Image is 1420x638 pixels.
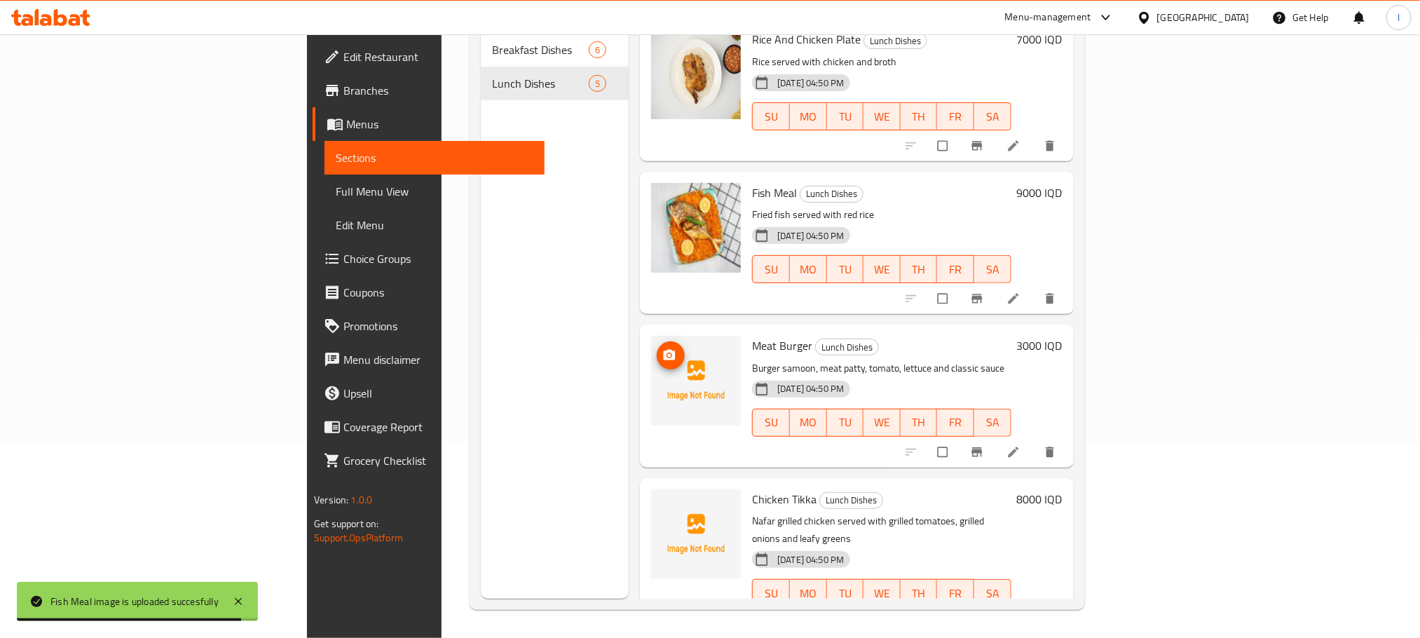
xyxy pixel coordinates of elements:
a: Edit menu item [1006,292,1023,306]
span: FR [943,107,969,127]
h6: 3000 IQD [1017,336,1063,355]
span: [DATE] 04:50 PM [772,382,849,395]
span: Select to update [929,133,959,159]
span: Coverage Report [343,419,533,435]
span: Fish Meal [752,182,797,203]
span: MO [796,259,821,280]
span: TU [833,583,859,604]
button: upload picture [657,341,685,369]
button: delete [1035,130,1068,161]
button: TH [901,579,938,607]
div: Fish Meal image is uploaded succesfully [50,594,219,609]
span: Rice And Chicken Plate [752,29,861,50]
span: 5 [589,77,606,90]
p: Fried fish served with red rice [752,206,1011,224]
span: Branches [343,82,533,99]
a: Menu disclaimer [313,343,544,376]
span: WE [869,107,895,127]
a: Coverage Report [313,410,544,444]
button: delete [1035,283,1068,314]
button: TU [827,102,864,130]
span: Promotions [343,318,533,334]
span: SU [758,583,784,604]
button: TU [827,255,864,283]
h6: 9000 IQD [1017,183,1063,203]
span: Meat Burger [752,335,812,356]
span: Select to update [929,285,959,312]
a: Sections [325,141,544,175]
button: Branch-specific-item [962,437,995,468]
span: MO [796,583,821,604]
span: TU [833,107,859,127]
div: Menu-management [1005,9,1091,26]
span: Edit Restaurant [343,48,533,65]
button: FR [937,409,974,437]
a: Coupons [313,276,544,309]
button: WE [863,579,901,607]
a: Support.OpsPlatform [314,529,403,547]
span: [DATE] 04:50 PM [772,553,849,566]
span: Lunch Dishes [492,75,589,92]
img: Chicken Tikka [651,489,741,579]
span: Grocery Checklist [343,452,533,469]
span: WE [869,583,895,604]
span: Lunch Dishes [864,33,927,49]
div: Breakfast Dishes [492,41,589,58]
button: TU [827,579,864,607]
button: SU [752,255,790,283]
a: Branches [313,74,544,107]
button: WE [863,102,901,130]
button: MO [790,409,827,437]
span: TH [906,107,932,127]
button: Branch-specific-item [962,283,995,314]
span: Lunch Dishes [800,186,863,202]
span: Menu disclaimer [343,351,533,368]
button: MO [790,255,827,283]
span: Menus [346,116,533,133]
button: SU [752,579,790,607]
button: TH [901,102,938,130]
span: Select to update [929,439,959,466]
span: Lunch Dishes [816,339,878,355]
div: items [589,41,606,58]
span: SU [758,107,784,127]
button: TU [827,409,864,437]
button: SA [974,102,1011,130]
div: Lunch Dishes [815,339,879,355]
h6: 7000 IQD [1017,29,1063,49]
span: Choice Groups [343,250,533,267]
span: [DATE] 04:50 PM [772,229,849,243]
span: MO [796,412,821,433]
a: Edit menu item [1006,445,1023,459]
span: 1.0.0 [351,491,373,509]
span: Full Menu View [336,183,533,200]
button: MO [790,579,827,607]
button: FR [937,579,974,607]
div: Lunch Dishes [819,492,883,509]
button: SU [752,409,790,437]
span: TH [906,583,932,604]
a: Grocery Checklist [313,444,544,477]
span: SA [980,583,1006,604]
span: Version: [314,491,348,509]
button: WE [863,409,901,437]
div: Lunch Dishes5 [481,67,629,100]
button: SU [752,102,790,130]
span: Sections [336,149,533,166]
span: SA [980,107,1006,127]
div: Lunch Dishes [800,186,863,203]
button: FR [937,255,974,283]
button: SA [974,255,1011,283]
a: Choice Groups [313,242,544,276]
span: SA [980,259,1006,280]
span: Get support on: [314,515,378,533]
h6: 8000 IQD [1017,489,1063,509]
span: FR [943,583,969,604]
button: TH [901,409,938,437]
span: SU [758,259,784,280]
span: SA [980,412,1006,433]
img: Fish Meal [651,183,741,273]
span: Edit Menu [336,217,533,233]
span: Chicken Tikka [752,489,817,510]
button: SA [974,409,1011,437]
